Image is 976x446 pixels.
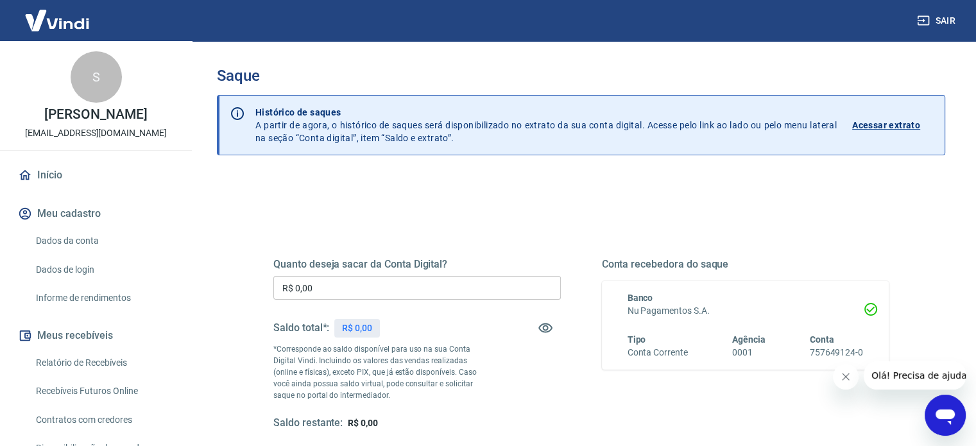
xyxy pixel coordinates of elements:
[15,322,176,350] button: Meus recebíveis
[852,106,934,144] a: Acessar extrato
[810,334,834,345] span: Conta
[31,285,176,311] a: Informe de rendimentos
[348,418,378,428] span: R$ 0,00
[628,304,864,318] h6: Nu Pagamentos S.A.
[732,346,766,359] h6: 0001
[342,322,372,335] p: R$ 0,00
[15,1,99,40] img: Vindi
[628,293,653,303] span: Banco
[8,9,108,19] span: Olá! Precisa de ajuda?
[25,126,167,140] p: [EMAIL_ADDRESS][DOMAIN_NAME]
[15,161,176,189] a: Início
[31,257,176,283] a: Dados de login
[31,228,176,254] a: Dados da conta
[925,395,966,436] iframe: Botão para abrir a janela de mensagens
[628,346,688,359] h6: Conta Corrente
[852,119,920,132] p: Acessar extrato
[15,200,176,228] button: Meu cadastro
[833,364,859,390] iframe: Fechar mensagem
[217,67,945,85] h3: Saque
[31,407,176,433] a: Contratos com credores
[273,258,561,271] h5: Quanto deseja sacar da Conta Digital?
[31,350,176,376] a: Relatório de Recebíveis
[628,334,646,345] span: Tipo
[273,322,329,334] h5: Saldo total*:
[810,346,863,359] h6: 757649124-0
[914,9,961,33] button: Sair
[273,343,489,401] p: *Corresponde ao saldo disponível para uso na sua Conta Digital Vindi. Incluindo os valores das ve...
[255,106,837,144] p: A partir de agora, o histórico de saques será disponibilizado no extrato da sua conta digital. Ac...
[864,361,966,390] iframe: Mensagem da empresa
[255,106,837,119] p: Histórico de saques
[71,51,122,103] div: S
[31,378,176,404] a: Recebíveis Futuros Online
[44,108,147,121] p: [PERSON_NAME]
[602,258,889,271] h5: Conta recebedora do saque
[273,416,343,430] h5: Saldo restante:
[732,334,766,345] span: Agência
